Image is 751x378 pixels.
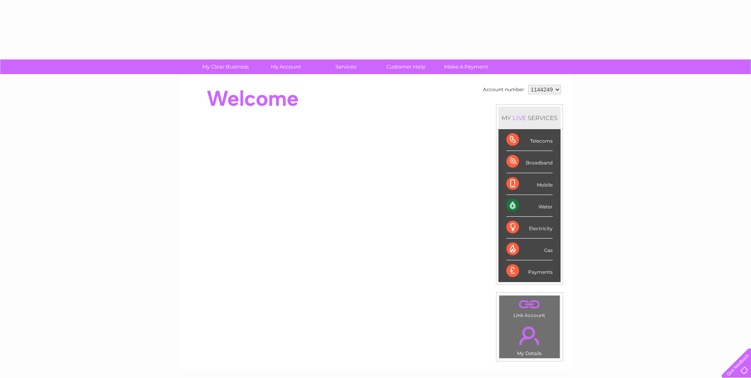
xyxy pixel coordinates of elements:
div: Broadband [506,151,553,173]
div: Mobile [506,173,553,195]
a: . [501,298,558,311]
a: My Clear Business [193,59,258,74]
a: My Account [253,59,318,74]
td: Account number [481,83,526,96]
div: MY SERVICES [498,107,561,129]
div: Telecoms [506,129,553,151]
a: Make A Payment [433,59,499,74]
a: Customer Help [373,59,439,74]
div: Water [506,195,553,217]
div: Gas [506,239,553,260]
td: Link Account [499,295,560,320]
a: . [501,322,558,349]
div: LIVE [511,114,528,122]
div: Payments [506,260,553,282]
div: Electricity [506,217,553,239]
td: My Details [499,320,560,359]
a: Services [313,59,378,74]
